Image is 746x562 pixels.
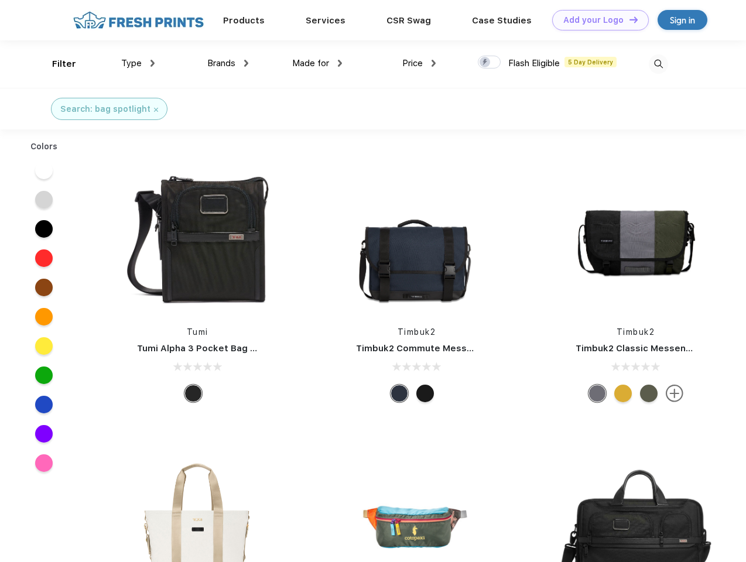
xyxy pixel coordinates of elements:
span: Made for [292,58,329,68]
a: Timbuk2 [617,327,655,337]
div: Colors [22,140,67,153]
a: Timbuk2 [398,327,436,337]
div: Filter [52,57,76,71]
div: Black [184,385,202,402]
a: Tumi [187,327,208,337]
img: dropdown.png [338,60,342,67]
span: Type [121,58,142,68]
img: func=resize&h=266 [558,159,714,314]
a: Products [223,15,265,26]
div: Search: bag spotlight [60,103,150,115]
a: Timbuk2 Classic Messenger Bag [576,343,721,354]
span: Brands [207,58,235,68]
a: Tumi Alpha 3 Pocket Bag Small [137,343,274,354]
img: func=resize&h=266 [119,159,275,314]
span: Price [402,58,423,68]
img: fo%20logo%202.webp [70,10,207,30]
img: filter_cancel.svg [154,108,158,112]
span: Flash Eligible [508,58,560,68]
img: more.svg [666,385,683,402]
div: Eco Amber [614,385,632,402]
a: Timbuk2 Commute Messenger Bag [356,343,513,354]
div: Eco Army [640,385,658,402]
img: dropdown.png [244,60,248,67]
img: dropdown.png [150,60,155,67]
img: DT [629,16,638,23]
div: Sign in [670,13,695,27]
img: func=resize&h=266 [338,159,494,314]
div: Eco Army Pop [588,385,606,402]
img: desktop_search.svg [649,54,668,74]
span: 5 Day Delivery [564,57,617,67]
div: Eco Black [416,385,434,402]
img: dropdown.png [432,60,436,67]
a: Sign in [658,10,707,30]
div: Add your Logo [563,15,624,25]
div: Eco Nautical [391,385,408,402]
